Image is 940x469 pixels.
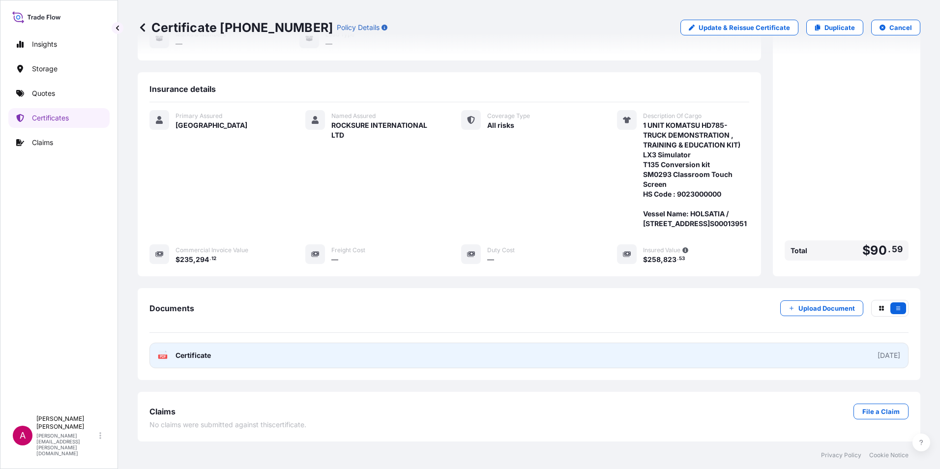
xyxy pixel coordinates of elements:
span: Insurance details [149,84,216,94]
span: 90 [870,244,886,257]
span: Claims [149,407,176,416]
span: — [487,255,494,264]
span: 12 [211,257,216,261]
span: Duty Cost [487,246,515,254]
span: $ [862,244,870,257]
a: Insights [8,34,110,54]
p: [PERSON_NAME] [PERSON_NAME] [36,415,97,431]
span: Freight Cost [331,246,365,254]
p: Certificates [32,113,69,123]
span: . [677,257,678,261]
span: Total [791,246,807,256]
a: Privacy Policy [821,451,861,459]
span: Insured Value [643,246,680,254]
p: Quotes [32,88,55,98]
span: , [661,256,663,263]
p: File a Claim [862,407,900,416]
span: 59 [892,246,903,252]
span: — [331,255,338,264]
span: , [193,256,196,263]
span: All risks [487,120,514,130]
span: 53 [679,257,685,261]
a: Certificates [8,108,110,128]
span: . [209,257,211,261]
button: Upload Document [780,300,863,316]
a: Claims [8,133,110,152]
p: Claims [32,138,53,147]
span: 235 [180,256,193,263]
span: Primary Assured [176,112,222,120]
p: Cancel [889,23,912,32]
p: Storage [32,64,58,74]
a: Update & Reissue Certificate [680,20,798,35]
span: $ [643,256,647,263]
span: Coverage Type [487,112,530,120]
p: Insights [32,39,57,49]
span: Certificate [176,351,211,360]
span: $ [176,256,180,263]
a: PDFCertificate[DATE] [149,343,909,368]
span: 294 [196,256,209,263]
p: Update & Reissue Certificate [699,23,790,32]
p: [PERSON_NAME][EMAIL_ADDRESS][PERSON_NAME][DOMAIN_NAME] [36,433,97,456]
span: . [888,246,891,252]
a: File a Claim [853,404,909,419]
a: Storage [8,59,110,79]
span: Commercial Invoice Value [176,246,248,254]
span: No claims were submitted against this certificate . [149,420,306,430]
p: Duplicate [824,23,855,32]
span: Named Assured [331,112,376,120]
span: Description Of Cargo [643,112,702,120]
span: Documents [149,303,194,313]
button: Cancel [871,20,920,35]
span: ROCKSURE INTERNATIONAL LTD [331,120,438,140]
span: [GEOGRAPHIC_DATA] [176,120,247,130]
p: Upload Document [798,303,855,313]
p: Policy Details [337,23,380,32]
span: 823 [663,256,676,263]
text: PDF [160,355,166,358]
p: Certificate [PHONE_NUMBER] [138,20,333,35]
span: 258 [647,256,661,263]
span: A [20,431,26,440]
a: Duplicate [806,20,863,35]
a: Cookie Notice [869,451,909,459]
span: 1 UNIT KOMATSU HD785-TRUCK DEMONSTRATION , TRAINING & EDUCATION KIT) LX3 Simulator T135 Conversio... [643,120,749,229]
a: Quotes [8,84,110,103]
div: [DATE] [878,351,900,360]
